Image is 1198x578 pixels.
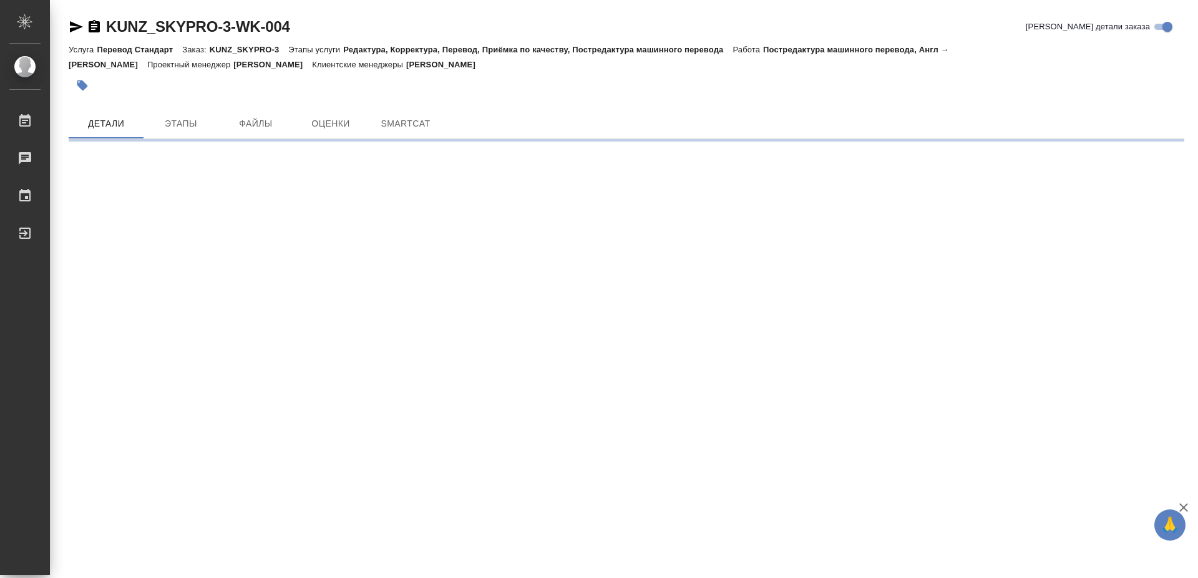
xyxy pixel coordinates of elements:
span: Этапы [151,116,211,132]
p: Клиентские менеджеры [312,60,406,69]
p: [PERSON_NAME] [233,60,312,69]
p: Этапы услуги [288,45,343,54]
button: 🙏 [1154,509,1186,541]
a: KUNZ_SKYPRO-3-WK-004 [106,18,290,35]
button: Скопировать ссылку [87,19,102,34]
span: [PERSON_NAME] детали заказа [1026,21,1150,33]
span: 🙏 [1159,512,1181,538]
p: Услуга [69,45,97,54]
p: Заказ: [182,45,209,54]
p: Проектный менеджер [147,60,233,69]
p: [PERSON_NAME] [406,60,485,69]
span: SmartCat [376,116,436,132]
button: Добавить тэг [69,72,96,99]
p: Перевод Стандарт [97,45,182,54]
span: Оценки [301,116,361,132]
button: Скопировать ссылку для ЯМессенджера [69,19,84,34]
p: KUNZ_SKYPRO-3 [210,45,289,54]
p: Работа [733,45,763,54]
span: Файлы [226,116,286,132]
span: Детали [76,116,136,132]
p: Редактура, Корректура, Перевод, Приёмка по качеству, Постредактура машинного перевода [343,45,733,54]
